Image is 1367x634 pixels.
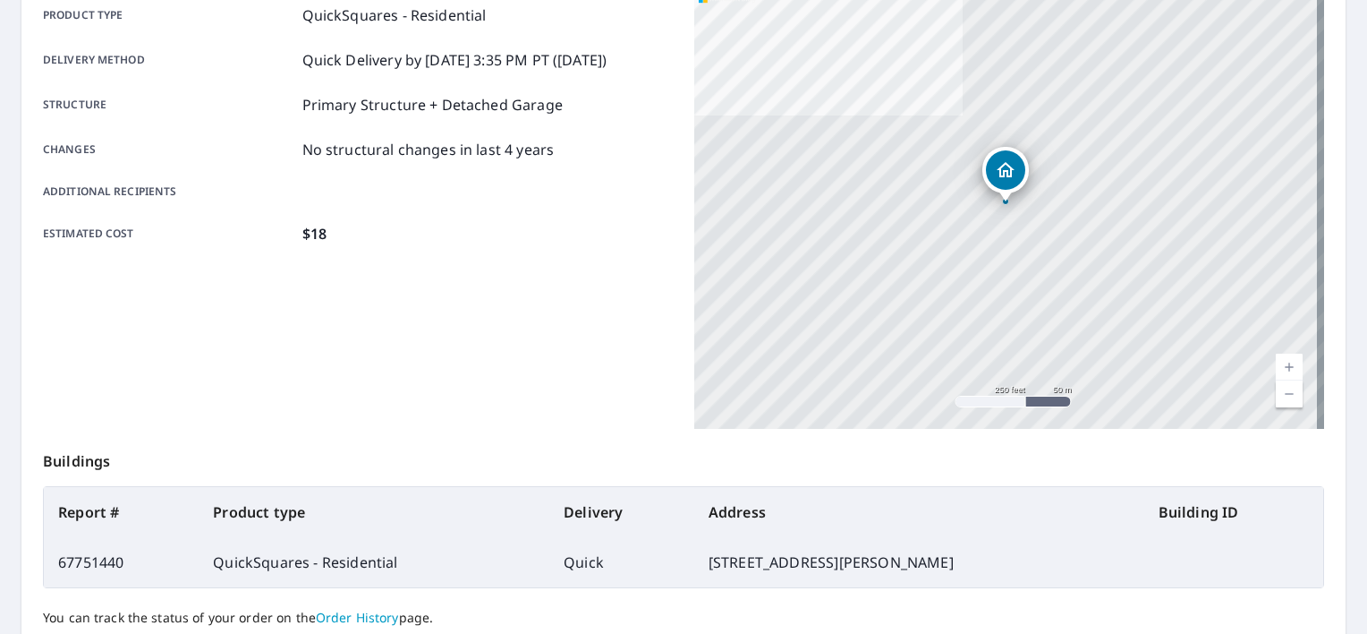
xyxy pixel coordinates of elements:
p: Structure [43,94,295,116]
th: Product type [199,487,549,537]
th: Address [694,487,1144,537]
th: Report # [44,487,199,537]
div: Dropped pin, building 1, Residential property, 25362 Felicia Ct Mission Viejo, CA 92691 [982,147,1029,202]
p: You can track the status of your order on the page. [43,610,1324,626]
td: [STREET_ADDRESS][PERSON_NAME] [694,537,1144,587]
td: Quick [549,537,694,587]
td: 67751440 [44,537,199,587]
p: Additional recipients [43,184,295,200]
p: $18 [302,223,327,244]
a: Order History [316,609,399,626]
a: Current Level 17, Zoom Out [1276,381,1303,407]
th: Delivery [549,487,694,537]
th: Building ID [1144,487,1323,537]
p: Primary Structure + Detached Garage [302,94,563,116]
td: QuickSquares - Residential [199,537,549,587]
a: Current Level 17, Zoom In [1276,354,1303,381]
p: Buildings [43,429,1324,486]
p: Quick Delivery by [DATE] 3:35 PM PT ([DATE]) [302,49,607,71]
p: Delivery method [43,49,295,71]
p: QuickSquares - Residential [302,4,487,26]
p: No structural changes in last 4 years [302,139,555,160]
p: Estimated cost [43,223,295,244]
p: Changes [43,139,295,160]
p: Product type [43,4,295,26]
